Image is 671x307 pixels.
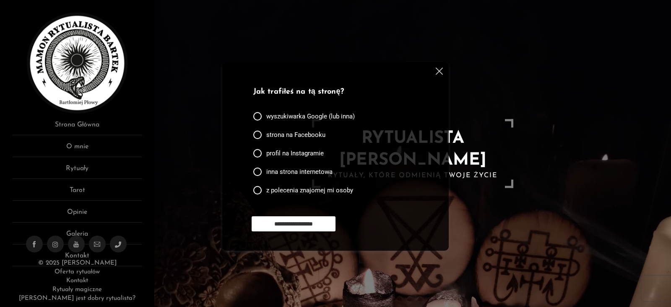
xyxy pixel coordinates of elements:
a: Oferta rytuałów [55,269,100,275]
a: Kontakt [66,278,88,284]
p: Jak trafiłeś na tą stronę? [253,87,414,98]
a: Strona Główna [13,120,142,135]
span: inna strona internetowa [266,168,333,176]
a: Tarot [13,185,142,201]
span: z polecenia znajomej mi osoby [266,186,353,194]
a: [PERSON_NAME] jest dobry rytualista? [19,295,135,302]
a: O mnie [13,142,142,157]
span: wyszukiwarka Google (lub inna) [266,112,355,121]
span: strona na Facebooku [266,131,325,139]
a: Rytuały magiczne [52,286,102,293]
a: Opinie [13,207,142,223]
img: Rytualista Bartek [27,13,127,113]
img: cross.svg [436,68,443,75]
a: Rytuały [13,163,142,179]
a: Galeria [13,229,142,244]
span: profil na Instagramie [266,149,324,157]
